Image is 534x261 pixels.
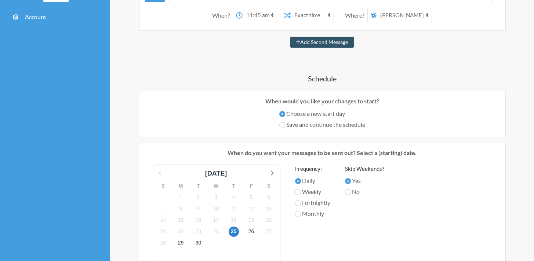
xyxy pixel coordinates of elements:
[193,227,204,237] span: Thursday, October 23, 2025
[125,73,519,84] h4: Schedule
[279,122,285,128] input: Save and continue the schedule
[243,180,260,192] div: F
[246,203,257,214] span: Sunday, October 12, 2025
[279,111,285,117] input: Choose a new start day
[176,227,186,237] span: Wednesday, October 22, 2025
[264,192,274,202] span: Monday, October 6, 2025
[345,176,384,185] label: Yes
[295,209,330,218] label: Monthly
[345,187,384,196] label: No
[145,97,500,106] p: When would you like your changes to start?
[246,192,257,202] span: Sunday, October 5, 2025
[211,192,221,202] span: Friday, October 3, 2025
[295,187,330,196] label: Weekly
[264,227,274,237] span: Monday, October 27, 2025
[190,180,207,192] div: T
[158,203,168,214] span: Tuesday, October 7, 2025
[229,192,239,202] span: Saturday, October 4, 2025
[158,238,168,248] span: Tuesday, October 28, 2025
[246,227,257,237] span: Sunday, October 26, 2025
[211,227,221,237] span: Friday, October 24, 2025
[212,8,233,23] div: When?
[295,198,330,207] label: Fortnightly
[202,169,230,179] div: [DATE]
[176,203,186,214] span: Wednesday, October 8, 2025
[229,227,239,237] span: Saturday, October 25, 2025
[176,215,186,225] span: Wednesday, October 15, 2025
[295,165,330,173] label: Frequency:
[225,180,243,192] div: T
[193,238,204,248] span: Thursday, October 30, 2025
[345,8,367,23] div: Where?
[295,178,301,184] input: Daily
[290,37,354,48] button: Add Second Message
[279,120,365,129] label: Save and continue the schedule
[229,215,239,225] span: Saturday, October 18, 2025
[295,176,330,185] label: Daily
[345,189,351,195] input: No
[145,148,500,157] p: When do you want your messages to be sent out? Select a (starting) date.
[6,9,105,25] a: Account
[172,180,190,192] div: M
[295,200,301,206] input: Fortnightly
[176,238,186,248] span: Wednesday, October 29, 2025
[345,178,351,184] input: Yes
[155,180,172,192] div: S
[264,203,274,214] span: Monday, October 13, 2025
[207,180,225,192] div: W
[193,203,204,214] span: Thursday, October 9, 2025
[193,215,204,225] span: Thursday, October 16, 2025
[295,189,301,195] input: Weekly
[193,192,204,202] span: Thursday, October 2, 2025
[211,203,221,214] span: Friday, October 10, 2025
[176,192,186,202] span: Wednesday, October 1, 2025
[260,180,278,192] div: S
[246,215,257,225] span: Sunday, October 19, 2025
[158,215,168,225] span: Tuesday, October 14, 2025
[295,211,301,217] input: Monthly
[279,109,365,118] label: Choose a new start day
[25,13,46,20] span: Account
[264,215,274,225] span: Monday, October 20, 2025
[158,227,168,237] span: Tuesday, October 21, 2025
[229,203,239,214] span: Saturday, October 11, 2025
[211,215,221,225] span: Friday, October 17, 2025
[345,165,384,173] label: Skip Weekends?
